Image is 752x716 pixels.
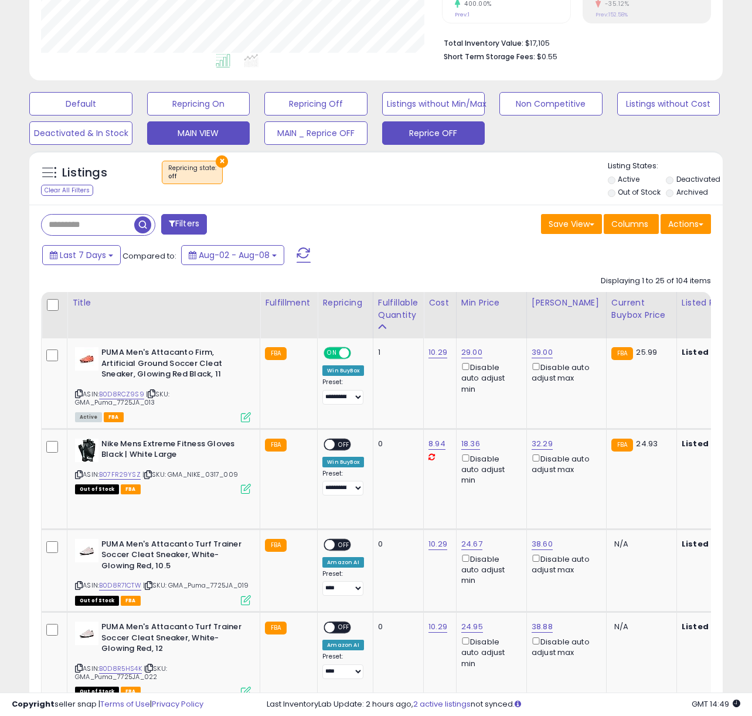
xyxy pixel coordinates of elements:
[29,92,132,116] button: Default
[608,161,723,172] p: Listing States:
[147,92,250,116] button: Repricing On
[335,539,354,549] span: OFF
[636,347,657,358] span: 25.99
[455,11,469,18] small: Prev: 1
[614,621,628,632] span: N/A
[62,165,107,181] h5: Listings
[692,698,740,710] span: 2025-08-16 14:49 GMT
[532,621,553,633] a: 38.88
[75,622,98,645] img: 31BZPXfm6nL._SL40_.jpg
[676,174,720,184] label: Deactivated
[499,92,603,116] button: Non Competitive
[611,347,633,360] small: FBA
[121,596,141,606] span: FBA
[264,121,368,145] button: MAIN _ Reprice OFF
[75,539,98,562] img: 31BZPXfm6nL._SL40_.jpg
[532,361,597,384] div: Disable auto adjust max
[532,297,601,309] div: [PERSON_NAME]
[265,347,287,360] small: FBA
[611,297,672,321] div: Current Buybox Price
[611,218,648,230] span: Columns
[75,439,251,493] div: ASIN:
[537,51,557,62] span: $0.55
[618,174,639,184] label: Active
[322,470,364,496] div: Preset:
[378,439,414,449] div: 0
[682,621,735,632] b: Listed Price:
[265,539,287,552] small: FBA
[636,438,658,449] span: 24.93
[676,187,708,197] label: Archived
[75,439,98,462] img: 51JHg3KA-zL._SL40_.jpg
[265,297,312,309] div: Fulfillment
[123,250,176,262] span: Compared to:
[532,552,597,575] div: Disable auto adjust max
[541,214,602,234] button: Save View
[143,581,249,590] span: | SKU: GMA_Puma_7725JA_019
[428,538,447,550] a: 10.29
[75,596,119,606] span: All listings that are currently out of stock and unavailable for purchase on Amazon
[99,470,141,480] a: B07FR29YSZ
[444,52,535,62] b: Short Term Storage Fees:
[101,439,244,463] b: Nike Mens Extreme Fitness Gloves Black | White Large
[596,11,628,18] small: Prev: 152.58%
[428,347,447,358] a: 10.29
[75,412,102,422] span: All listings currently available for purchase on Amazon
[75,389,169,407] span: | SKU: GMA_Puma_7725JA_013
[532,347,553,358] a: 39.00
[461,538,482,550] a: 24.67
[428,297,451,309] div: Cost
[104,412,124,422] span: FBA
[335,439,354,449] span: OFF
[532,438,553,450] a: 32.29
[618,187,661,197] label: Out of Stock
[378,622,414,632] div: 0
[75,622,251,695] div: ASIN:
[611,439,633,452] small: FBA
[60,249,106,261] span: Last 7 Days
[661,214,711,234] button: Actions
[322,570,364,596] div: Preset:
[199,249,270,261] span: Aug-02 - Aug-08
[378,539,414,549] div: 0
[29,121,132,145] button: Deactivated & In Stock
[181,245,284,265] button: Aug-02 - Aug-08
[604,214,659,234] button: Columns
[461,347,482,358] a: 29.00
[532,635,597,658] div: Disable auto adjust max
[101,539,244,575] b: PUMA Men's Attacanto Turf Trainer Soccer Cleat Sneaker, White-Glowing Red, 10.5
[322,640,363,650] div: Amazon AI
[325,348,339,358] span: ON
[601,276,711,287] div: Displaying 1 to 25 of 104 items
[444,35,702,49] li: $17,105
[72,297,255,309] div: Title
[161,214,207,235] button: Filters
[428,438,445,450] a: 8.94
[382,121,485,145] button: Reprice OFF
[168,172,216,181] div: off
[99,664,142,674] a: B0D8R5HS4K
[461,635,518,669] div: Disable auto adjust min
[461,438,480,450] a: 18.36
[382,92,485,116] button: Listings without Min/Max
[322,653,364,679] div: Preset:
[532,538,553,550] a: 38.60
[614,538,628,549] span: N/A
[75,347,251,421] div: ASIN:
[168,164,216,181] span: Repricing state :
[378,297,418,321] div: Fulfillable Quantity
[267,699,740,710] div: Last InventoryLab Update: 2 hours ago, not synced.
[461,361,518,395] div: Disable auto adjust min
[216,155,228,168] button: ×
[121,484,141,494] span: FBA
[322,557,363,568] div: Amazon AI
[99,581,141,591] a: B0D8R71CTW
[41,185,93,196] div: Clear All Filters
[322,297,368,309] div: Repricing
[428,621,447,633] a: 10.29
[142,470,238,479] span: | SKU: GMA_NIKE_0317_009
[42,245,121,265] button: Last 7 Days
[413,698,471,710] a: 2 active listings
[682,438,735,449] b: Listed Price:
[101,622,244,657] b: PUMA Men's Attacanto Turf Trainer Soccer Cleat Sneaker, White-Glowing Red, 12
